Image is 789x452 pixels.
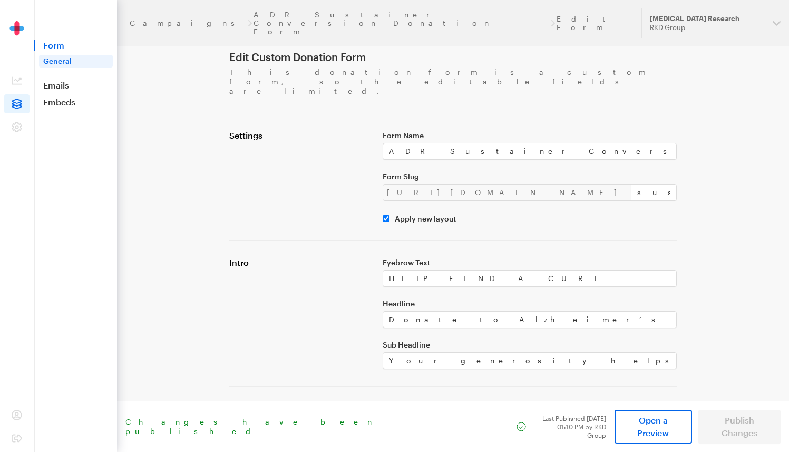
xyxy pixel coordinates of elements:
[383,258,677,267] label: Eyebrow Text
[39,55,113,68] a: General
[229,51,677,63] h1: Edit Custom Donation Form
[125,417,526,436] div: Changes have been published
[623,414,684,439] span: Open a Preview
[34,40,117,51] span: Form
[34,97,117,108] a: Embeds
[383,300,677,308] label: Headline
[383,184,631,201] div: [URL][DOMAIN_NAME]
[383,341,677,349] label: Sub Headline
[650,14,764,23] div: [MEDICAL_DATA] Research
[650,23,764,32] div: RKD Group
[615,410,692,444] a: Open a Preview
[229,68,677,96] p: This donation form is a custom form, so the editable fields are limited.
[229,130,370,141] h4: Settings
[34,80,117,91] a: Emails
[383,172,677,181] label: Form Slug
[641,8,789,38] button: [MEDICAL_DATA] Research RKD Group
[383,131,677,140] label: Form Name
[229,257,370,268] h4: Intro
[130,19,246,27] a: Campaigns
[254,11,549,36] a: ADR Sustainer Conversion Donation Form
[389,215,456,223] label: Apply new layout
[539,414,606,439] div: Last Published [DATE] 01:10 PM by RKD Group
